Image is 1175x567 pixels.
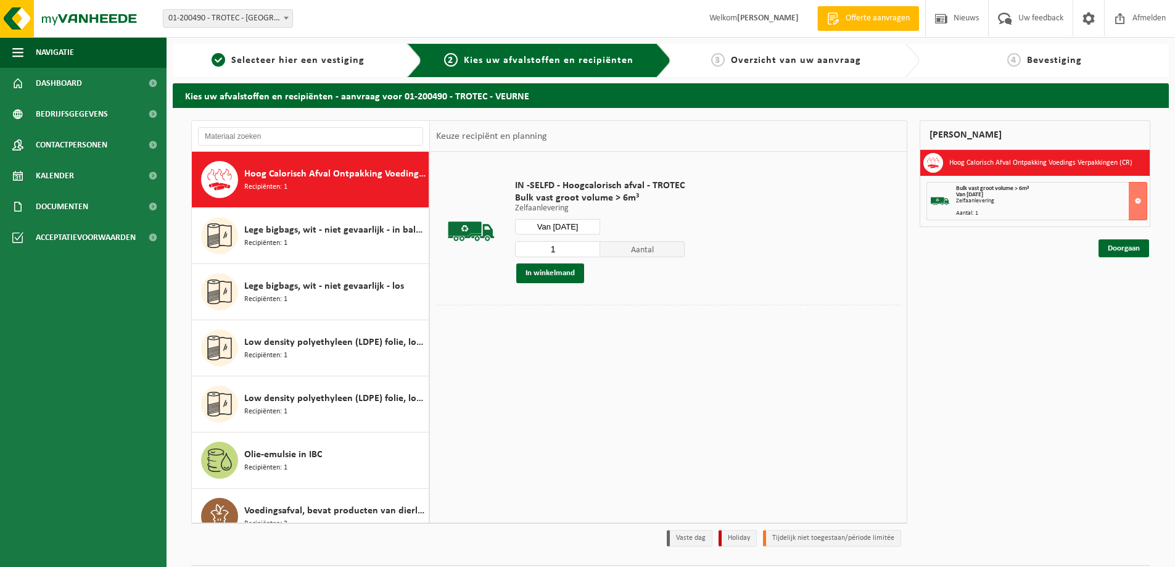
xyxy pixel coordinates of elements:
span: Dashboard [36,68,82,99]
span: Offerte aanvragen [843,12,913,25]
span: Navigatie [36,37,74,68]
span: Bulk vast groot volume > 6m³ [515,192,685,204]
span: 01-200490 - TROTEC - VEURNE [163,10,292,27]
p: Zelfaanlevering [515,204,685,213]
button: Voedingsafval, bevat producten van dierlijke oorsprong, gemengde verpakking (exclusief glas), cat... [192,489,429,545]
button: Low density polyethyleen (LDPE) folie, los, naturel Recipiënten: 1 [192,376,429,432]
span: Aantal [600,241,685,257]
div: [PERSON_NAME] [920,120,1150,150]
button: In winkelmand [516,263,584,283]
div: Keuze recipiënt en planning [430,121,553,152]
span: Bedrijfsgegevens [36,99,108,130]
span: 4 [1007,53,1021,67]
strong: [PERSON_NAME] [737,14,799,23]
span: Bevestiging [1027,56,1082,65]
span: Documenten [36,191,88,222]
a: Offerte aanvragen [817,6,919,31]
span: Recipiënten: 1 [244,294,287,305]
input: Materiaal zoeken [198,127,423,146]
span: Kies uw afvalstoffen en recipiënten [464,56,633,65]
li: Vaste dag [667,530,712,547]
li: Holiday [719,530,757,547]
span: Low density polyethyleen (LDPE) folie, los, naturel [244,391,426,406]
button: Low density polyethyleen (LDPE) folie, los, gekleurd Recipiënten: 1 [192,320,429,376]
h3: Hoog Calorisch Afval Ontpakking Voedings Verpakkingen (CR) [949,153,1132,173]
span: Selecteer hier een vestiging [231,56,365,65]
span: Voedingsafval, bevat producten van dierlijke oorsprong, gemengde verpakking (exclusief glas), cat... [244,503,426,518]
span: Recipiënten: 1 [244,406,287,418]
button: Lege bigbags, wit - niet gevaarlijk - in balen Recipiënten: 1 [192,208,429,264]
span: Low density polyethyleen (LDPE) folie, los, gekleurd [244,335,426,350]
span: Recipiënten: 1 [244,238,287,249]
h2: Kies uw afvalstoffen en recipiënten - aanvraag voor 01-200490 - TROTEC - VEURNE [173,83,1169,107]
a: 1Selecteer hier een vestiging [179,53,397,68]
input: Selecteer datum [515,219,600,234]
li: Tijdelijk niet toegestaan/période limitée [763,530,901,547]
strong: Van [DATE] [956,191,983,198]
span: Lege bigbags, wit - niet gevaarlijk - los [244,279,404,294]
span: Recipiënten: 1 [244,350,287,362]
span: 2 [444,53,458,67]
span: Recipiënten: 3 [244,518,287,530]
span: 3 [711,53,725,67]
div: Aantal: 1 [956,210,1147,217]
span: IN -SELFD - Hoogcalorisch afval - TROTEC [515,180,685,192]
span: Recipiënten: 1 [244,181,287,193]
span: Lege bigbags, wit - niet gevaarlijk - in balen [244,223,426,238]
div: Zelfaanlevering [956,198,1147,204]
span: Bulk vast groot volume > 6m³ [956,185,1029,192]
a: Doorgaan [1099,239,1149,257]
span: 1 [212,53,225,67]
span: Olie-emulsie in IBC [244,447,322,462]
button: Lege bigbags, wit - niet gevaarlijk - los Recipiënten: 1 [192,264,429,320]
span: Kalender [36,160,74,191]
span: Hoog Calorisch Afval Ontpakking Voedings Verpakkingen (CR) [244,167,426,181]
span: 01-200490 - TROTEC - VEURNE [163,9,293,28]
span: Acceptatievoorwaarden [36,222,136,253]
button: Hoog Calorisch Afval Ontpakking Voedings Verpakkingen (CR) Recipiënten: 1 [192,152,429,208]
span: Contactpersonen [36,130,107,160]
span: Recipiënten: 1 [244,462,287,474]
span: Overzicht van uw aanvraag [731,56,861,65]
button: Olie-emulsie in IBC Recipiënten: 1 [192,432,429,489]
